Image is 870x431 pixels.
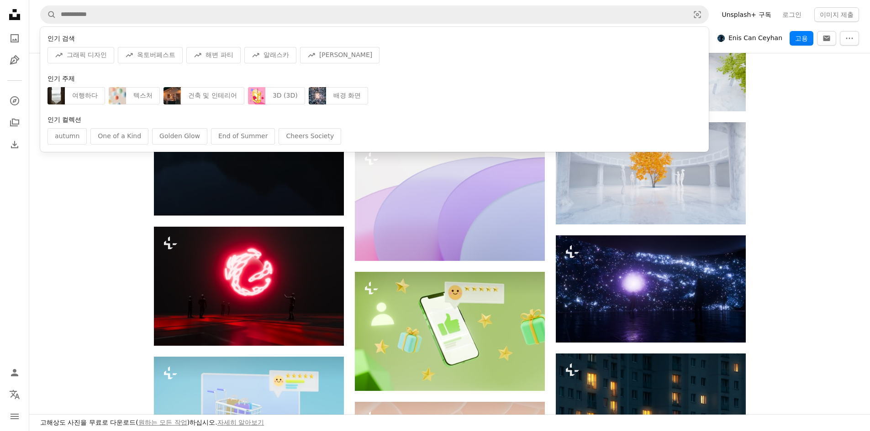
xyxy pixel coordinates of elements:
button: 고용 [790,31,813,46]
img: premium_photo-1746420146061-0256c1335fe4 [109,87,126,104]
div: 3D (3D) [265,87,305,104]
a: Unsplash+ 구독 [716,7,776,22]
a: 밤에는 라이트 업되는 창문이 많은 고층 건물 [556,412,746,421]
a: 홈 — Unsplash [5,5,24,26]
span: 알래스카 [264,51,289,60]
button: 메시지 Enis Can [817,31,836,46]
div: End of Summer [211,128,275,145]
span: 그래픽 디자인 [67,51,107,60]
a: 기둥이 있는 하얀 방에 있는 노란 나무 [556,169,746,177]
span: [PERSON_NAME] [319,51,372,60]
a: 탐색 [5,92,24,110]
img: 물 한가운데에 서 있는 사람 [556,235,746,343]
a: 자세히 알아보기 [217,419,264,426]
a: 빨간 불빛 앞에 서있는 한 무리의 사람들 [154,282,344,290]
div: 텍스처 [126,87,160,104]
div: Cheers Society [279,128,341,145]
img: photo-1758648996316-87e3b12f1482 [47,87,65,104]
a: 엄지 손가락을 치켜 올리고 주변에 별이 있는 휴대폰 [355,327,545,335]
span: 인기 주제 [47,75,75,82]
button: 시각적 검색 [686,6,708,23]
div: autumn [47,128,87,145]
a: 컬렉션 [5,114,24,132]
h3: 고해상도 사진을 무료로 다운로드( )하십시오. [40,418,264,427]
button: 이미지 제출 [814,7,859,22]
img: 흰색 배경에 있는 여러 개의 원 클로즈업 [355,142,545,261]
span: 인기 검색 [47,35,75,42]
form: 사이트 전체에서 이미지 찾기 [40,5,709,24]
img: premium_photo-1686167978316-e075293442bf [163,87,181,104]
div: Golden Glow [152,128,207,145]
a: 물 한가운데에 서 있는 사람 [556,285,746,293]
div: 여행하다 [65,87,105,104]
a: 원하는 모든 작업 [138,419,187,426]
a: 로그인 [777,7,807,22]
a: 쇼핑 카트가 있는 컴퓨터 화면 [154,412,344,420]
a: 일러스트 [5,51,24,69]
img: 엄지 손가락을 치켜 올리고 주변에 별이 있는 휴대폰 [355,272,545,390]
span: Enis Can Ceyhan [728,34,782,43]
div: 배경 화면 [326,87,368,104]
img: premium_vector-1758302521831-3bea775646bd [248,87,265,104]
button: 더 많은 작업 [840,31,859,46]
span: 인기 컬렉션 [47,116,81,123]
button: 언어 [5,385,24,404]
img: 사용자 Enis Can Ceyhan의 아바타 [717,35,725,42]
div: 건축 및 인테리어 [181,87,244,104]
img: photo-1758846182916-2450a664ccd9 [309,87,326,104]
span: 옥토버페스트 [137,51,175,60]
div: One of a Kind [90,128,148,145]
button: Unsplash 검색 [41,6,56,23]
a: 흰색 배경에 있는 여러 개의 원 클로즈업 [355,197,545,206]
img: 기둥이 있는 하얀 방에 있는 노란 나무 [556,122,746,224]
button: 메뉴 [5,407,24,426]
a: 로그인 / 가입 [5,363,24,382]
a: 다운로드 내역 [5,135,24,154]
a: 사진 [5,29,24,47]
img: 빨간 불빛 앞에 서있는 한 무리의 사람들 [154,227,344,345]
span: 해변 파티 [206,51,233,60]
